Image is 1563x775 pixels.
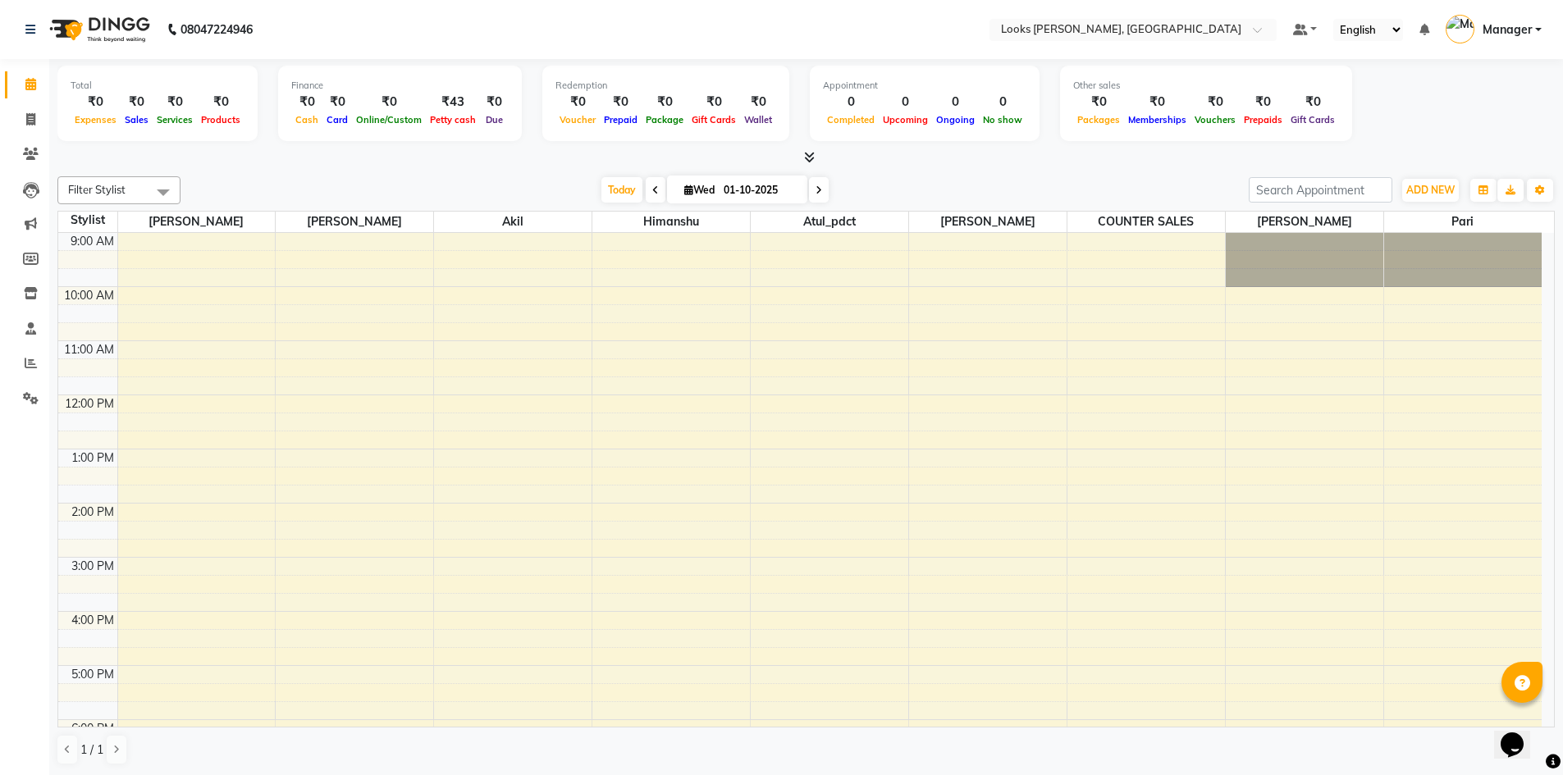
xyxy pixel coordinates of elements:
[1240,93,1287,112] div: ₹0
[1067,212,1225,232] span: COUNTER SALES
[601,177,642,203] span: Today
[979,93,1026,112] div: 0
[322,93,352,112] div: ₹0
[823,93,879,112] div: 0
[719,178,801,203] input: 2025-10-01
[426,114,480,125] span: Petty cash
[879,93,932,112] div: 0
[740,114,776,125] span: Wallet
[291,114,322,125] span: Cash
[555,93,600,112] div: ₹0
[932,93,979,112] div: 0
[118,212,276,232] span: [PERSON_NAME]
[80,741,103,759] span: 1 / 1
[276,212,433,232] span: [PERSON_NAME]
[1191,114,1240,125] span: Vouchers
[688,114,740,125] span: Gift Cards
[62,395,117,413] div: 12:00 PM
[1073,93,1124,112] div: ₹0
[688,93,740,112] div: ₹0
[322,114,352,125] span: Card
[1226,212,1383,232] span: [PERSON_NAME]
[197,93,245,112] div: ₹0
[1191,93,1240,112] div: ₹0
[1483,21,1532,39] span: Manager
[555,114,600,125] span: Voucher
[1249,177,1392,203] input: Search Appointment
[600,114,642,125] span: Prepaid
[642,114,688,125] span: Package
[71,93,121,112] div: ₹0
[61,341,117,358] div: 11:00 AM
[1287,114,1339,125] span: Gift Cards
[979,114,1026,125] span: No show
[879,114,932,125] span: Upcoming
[480,93,509,112] div: ₹0
[1073,79,1339,93] div: Other sales
[1240,114,1287,125] span: Prepaids
[1124,114,1191,125] span: Memberships
[1494,709,1547,759] iframe: chat widget
[1402,179,1459,202] button: ADD NEW
[68,183,126,196] span: Filter Stylist
[680,184,719,196] span: Wed
[121,114,153,125] span: Sales
[909,212,1067,232] span: [PERSON_NAME]
[1446,15,1474,43] img: Manager
[434,212,592,232] span: Akil
[153,114,197,125] span: Services
[1124,93,1191,112] div: ₹0
[71,79,245,93] div: Total
[67,233,117,250] div: 9:00 AM
[751,212,908,232] span: Atul_pdct
[68,558,117,575] div: 3:00 PM
[197,114,245,125] span: Products
[61,287,117,304] div: 10:00 AM
[1287,93,1339,112] div: ₹0
[1073,114,1124,125] span: Packages
[68,449,117,467] div: 1:00 PM
[555,79,776,93] div: Redemption
[68,504,117,521] div: 2:00 PM
[291,79,509,93] div: Finance
[642,93,688,112] div: ₹0
[823,79,1026,93] div: Appointment
[823,114,879,125] span: Completed
[600,93,642,112] div: ₹0
[71,114,121,125] span: Expenses
[740,93,776,112] div: ₹0
[42,7,154,52] img: logo
[121,93,153,112] div: ₹0
[932,114,979,125] span: Ongoing
[592,212,750,232] span: Himanshu
[291,93,322,112] div: ₹0
[58,212,117,229] div: Stylist
[68,720,117,737] div: 6:00 PM
[482,114,507,125] span: Due
[1384,212,1542,232] span: Pari
[426,93,480,112] div: ₹43
[68,666,117,683] div: 5:00 PM
[181,7,253,52] b: 08047224946
[352,93,426,112] div: ₹0
[68,612,117,629] div: 4:00 PM
[352,114,426,125] span: Online/Custom
[1406,184,1455,196] span: ADD NEW
[153,93,197,112] div: ₹0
